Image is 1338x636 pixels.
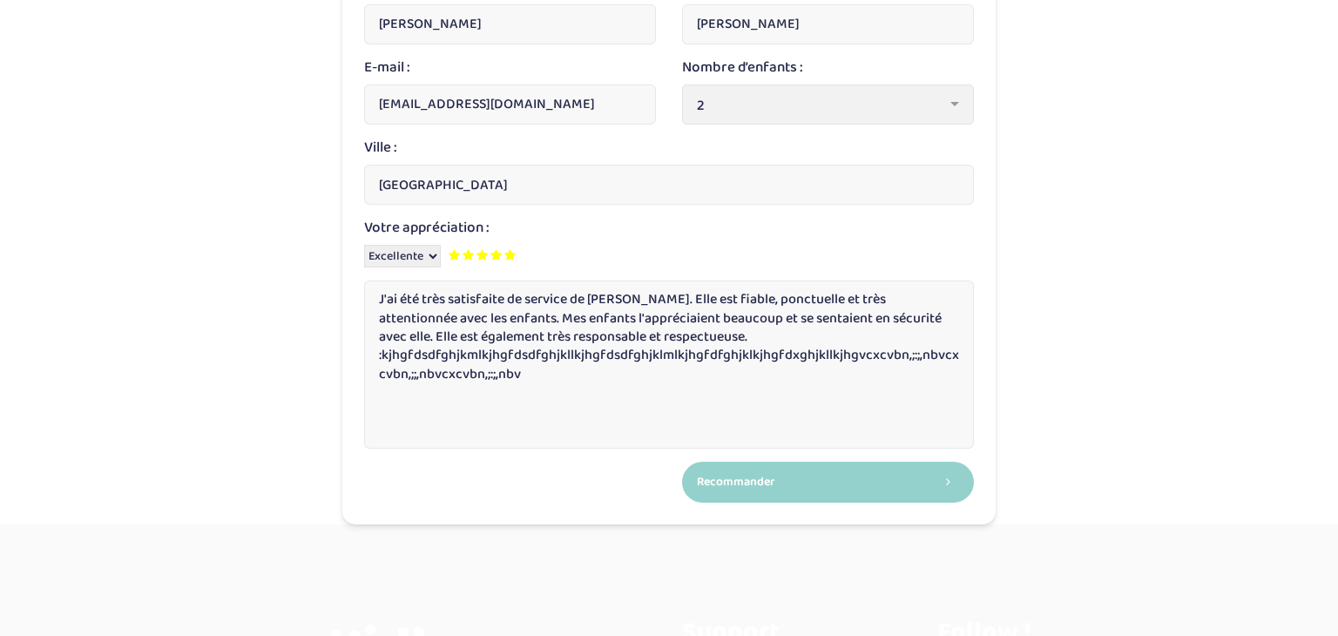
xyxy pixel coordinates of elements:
label: Nombre d’enfants : [682,58,803,78]
input: Prénom [364,4,656,44]
label: Ville : [364,138,397,159]
span: 2 [682,85,974,125]
span: 2 [697,94,946,118]
label: Votre appréciation : [364,218,490,239]
button: Recommander [682,462,974,503]
input: Email [364,85,656,125]
label: E-mail : [364,58,410,78]
input: Nom [682,4,974,44]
